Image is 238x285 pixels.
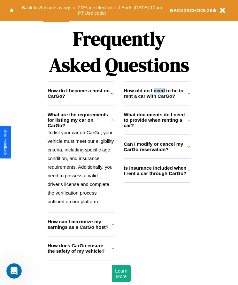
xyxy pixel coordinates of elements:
[48,22,190,81] h1: Frequently Asked Questions
[112,265,130,282] button: Learn More
[124,88,188,99] h3: How old do I need to be to rent a car with CarGo?
[48,128,114,206] p: To list your car on CarGo, your vehicle must meet our eligibility criteria, including specific ag...
[48,88,110,99] h3: How do I become a host on CarGo?
[124,141,188,152] h3: Can I modify or cancel my CarGo reservation?
[124,112,188,128] h3: What documents do I need to provide when renting a car?
[124,165,188,176] h3: Is insurance included when I rent a car through CarGo?
[170,8,212,13] b: BACK2SCHOOL20
[48,243,111,254] h3: How does CarGo ensure the safety of my vehicle?
[48,219,111,230] h3: How can I maximize my earnings as a CarGo host?
[6,263,22,279] iframe: Intercom live chat
[14,3,170,18] button: Back to School savings of 20% in select cities! Ends [DATE] 10am PT.Use code:
[3,129,8,155] div: Give Feedback
[48,112,111,128] h3: What are the requirements for listing my car on CarGo?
